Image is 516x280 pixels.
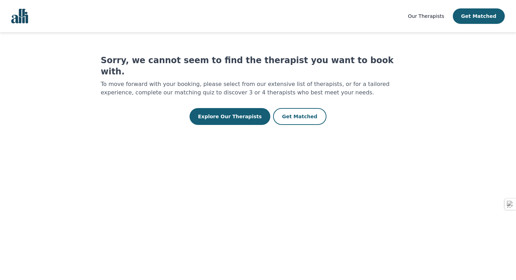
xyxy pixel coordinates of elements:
img: alli logo [11,9,28,24]
button: Get Matched [453,8,505,24]
p: To move forward with your booking, please select from our extensive list of therapists, or for a ... [101,80,415,97]
button: Get Matched [273,108,326,125]
span: Our Therapists [408,13,444,19]
button: Explore Our Therapists [190,108,270,125]
h1: Sorry, we cannot seem to find the therapist you want to book with. [101,55,415,77]
a: Our Therapists [408,12,444,20]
